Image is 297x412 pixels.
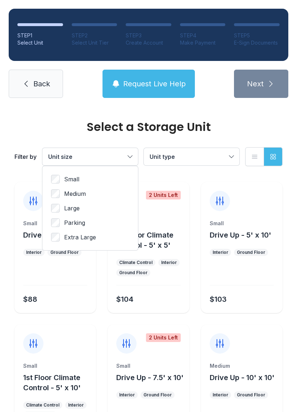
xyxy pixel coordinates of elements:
button: Drive Up - 5' x 10' [210,230,271,240]
button: 1st Floor Climate Control - 5' x 10' [23,372,93,393]
div: Select Unit [17,39,63,46]
div: Small [116,362,180,370]
span: Request Live Help [123,79,186,89]
div: Climate Control [119,260,152,265]
div: $88 [23,294,37,304]
span: Extra Large [64,233,96,242]
div: $103 [210,294,227,304]
input: Large [51,204,60,213]
span: Drive Up - 7.5' x 10' [116,373,184,382]
div: 2 Units Left [146,191,181,199]
span: Medium [64,189,86,198]
button: Drive Up - 10' x 10' [210,372,275,383]
input: Medium [51,189,60,198]
div: Small [116,220,180,227]
span: Parking [64,218,85,227]
div: Interior [119,392,135,398]
span: Small [64,175,79,184]
div: Create Account [126,39,171,46]
div: Select a Storage Unit [14,121,283,133]
div: 2 Units Left [146,333,181,342]
span: 1st Floor Climate Control - 5' x 10' [23,373,81,392]
div: Small [23,220,87,227]
div: Interior [68,402,84,408]
input: Small [51,175,60,184]
div: Small [23,362,87,370]
span: Large [64,204,80,213]
span: Drive Up - 5' x 5' [23,231,81,239]
div: Ground Floor [237,250,265,255]
input: Parking [51,218,60,227]
div: Medium [210,362,274,370]
div: Filter by [14,152,37,161]
div: STEP 1 [17,32,63,39]
div: Ground Floor [237,392,265,398]
span: Unit size [48,153,72,160]
div: STEP 2 [72,32,117,39]
span: Drive Up - 10' x 10' [210,373,275,382]
div: STEP 4 [180,32,226,39]
input: Extra Large [51,233,60,242]
span: 1st Floor Climate Control - 5' x 5' [116,231,173,250]
button: Unit size [42,148,138,165]
span: Next [247,79,264,89]
div: Interior [213,250,228,255]
div: Ground Floor [119,270,147,276]
div: Ground Floor [143,392,172,398]
button: Drive Up - 5' x 5' [23,230,81,240]
div: Make Payment [180,39,226,46]
div: Interior [161,260,177,265]
div: Select Unit Tier [72,39,117,46]
div: Ground Floor [50,250,79,255]
div: Small [210,220,274,227]
div: Climate Control [26,402,59,408]
div: STEP 3 [126,32,171,39]
div: STEP 5 [234,32,280,39]
button: Unit type [144,148,239,165]
span: Back [33,79,50,89]
button: 1st Floor Climate Control - 5' x 5' [116,230,186,250]
div: $104 [116,294,133,304]
div: E-Sign Documents [234,39,280,46]
button: Drive Up - 7.5' x 10' [116,372,184,383]
div: Interior [26,250,42,255]
span: Drive Up - 5' x 10' [210,231,271,239]
span: Unit type [150,153,175,160]
div: Interior [213,392,228,398]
